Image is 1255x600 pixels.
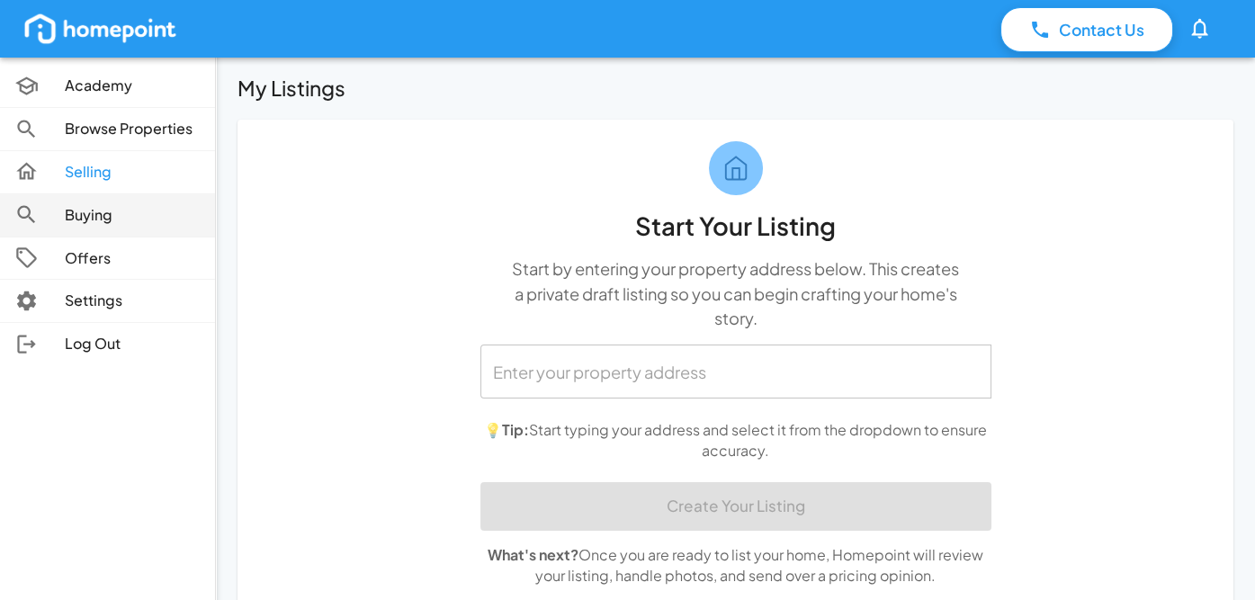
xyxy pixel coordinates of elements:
p: Settings [65,291,201,311]
p: Log Out [65,334,201,354]
p: 💡 Start typing your address and select it from the dropdown to ensure accuracy. [480,420,991,461]
p: Buying [65,205,201,226]
p: Once you are ready to list your home, Homepoint will review your listing, handle photos, and send... [480,545,991,587]
p: Academy [65,76,201,96]
img: homepoint_logo_white.png [22,11,179,47]
h6: My Listings [238,72,345,105]
p: Contact Us [1059,18,1144,41]
p: Selling [65,162,201,183]
p: Start by entering your property address below. This creates a private draft listing so you can be... [511,256,961,330]
input: Enter your property address [489,353,983,390]
h5: Start Your Listing [635,210,836,243]
strong: Tip: [502,420,529,439]
p: Browse Properties [65,119,201,139]
p: Offers [65,248,201,269]
strong: What's next? [488,545,578,564]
